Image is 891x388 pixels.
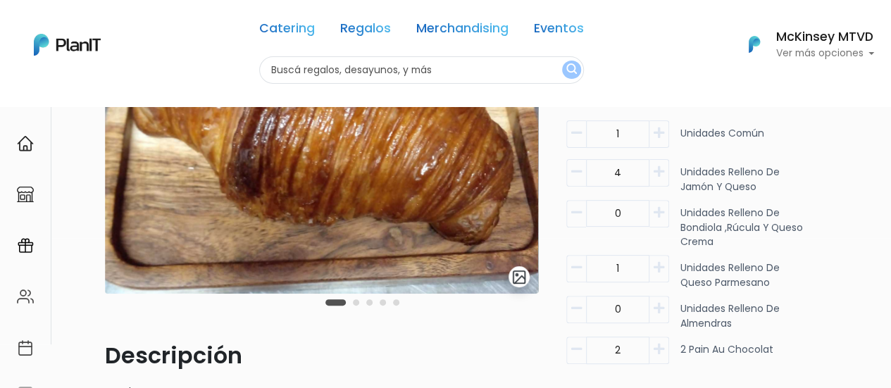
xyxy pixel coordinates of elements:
button: Carousel Page 1 (Current Slide) [325,299,346,306]
h6: McKinsey MTVD [775,31,874,44]
p: 2 Pain au chocolat [680,342,773,370]
img: gallery-light [511,269,528,285]
img: PlanIt Logo [739,29,770,60]
img: home-e721727adea9d79c4d83392d1f703f7f8bce08238fde08b1acbfd93340b81755.svg [17,135,34,152]
img: search_button-432b6d5273f82d61273b3651a40e1bd1b912527efae98b1b7a1b2c0702e16a8d.svg [566,63,577,77]
div: Carousel Pagination [322,294,403,311]
img: marketplace-4ceaa7011d94191e9ded77b95e3339b90024bf715f7c57f8cf31f2d8c509eaba.svg [17,186,34,203]
a: Merchandising [416,23,509,39]
p: Unidades Relleno de queso parmesano [680,261,806,290]
img: PlanIt Logo [34,34,101,56]
img: people-662611757002400ad9ed0e3c099ab2801c6687ba6c219adb57efc949bc21e19d.svg [17,288,34,305]
p: Descripción [105,339,538,373]
div: ¿Necesitás ayuda? [73,13,203,41]
a: Regalos [340,23,391,39]
p: Ver más opciones [775,49,874,58]
p: Unidades Común [680,126,764,154]
a: Eventos [534,23,584,39]
button: Carousel Page 2 [353,299,359,306]
p: Unidades Relleno de jamón y queso [680,165,806,194]
p: Unidades Relleno de bondiola ,rúcula y queso crema [680,206,806,250]
button: Carousel Page 5 [393,299,399,306]
button: Carousel Page 3 [366,299,373,306]
a: Catering [259,23,315,39]
button: Carousel Page 4 [380,299,386,306]
img: campaigns-02234683943229c281be62815700db0a1741e53638e28bf9629b52c665b00959.svg [17,237,34,254]
img: calendar-87d922413cdce8b2cf7b7f5f62616a5cf9e4887200fb71536465627b3292af00.svg [17,339,34,356]
input: Buscá regalos, desayunos, y más [259,56,584,84]
p: Unidades Relleno de almendras [680,301,806,331]
button: PlanIt Logo McKinsey MTVD Ver más opciones [730,26,874,63]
